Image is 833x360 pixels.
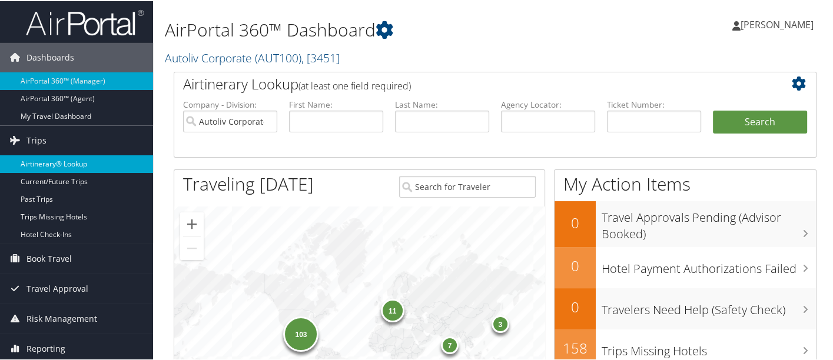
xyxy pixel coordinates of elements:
[441,335,459,353] div: 7
[602,336,816,358] h3: Trips Missing Hotels
[301,49,340,65] span: , [ 3451 ]
[26,125,47,154] span: Trips
[602,202,816,241] h3: Travel Approvals Pending (Advisor Booked)
[732,6,825,41] a: [PERSON_NAME]
[607,98,701,109] label: Ticket Number:
[741,17,814,30] span: [PERSON_NAME]
[26,8,144,35] img: airportal-logo.png
[555,255,596,275] h2: 0
[165,16,605,41] h1: AirPortal 360™ Dashboard
[501,98,595,109] label: Agency Locator:
[255,49,301,65] span: ( AUT100 )
[298,78,411,91] span: (at least one field required)
[26,243,72,272] span: Book Travel
[289,98,383,109] label: First Name:
[183,171,314,195] h1: Traveling [DATE]
[555,246,816,287] a: 0Hotel Payment Authorizations Failed
[399,175,536,196] input: Search for Traveler
[165,49,340,65] a: Autoliv Corporate
[381,297,404,321] div: 11
[555,200,816,245] a: 0Travel Approvals Pending (Advisor Booked)
[492,314,509,332] div: 3
[555,171,816,195] h1: My Action Items
[26,303,97,332] span: Risk Management
[555,212,596,232] h2: 0
[180,211,204,235] button: Zoom in
[180,235,204,259] button: Zoom out
[602,254,816,276] h3: Hotel Payment Authorizations Failed
[602,295,816,317] h3: Travelers Need Help (Safety Check)
[183,73,754,93] h2: Airtinerary Lookup
[555,287,816,328] a: 0Travelers Need Help (Safety Check)
[183,98,277,109] label: Company - Division:
[555,296,596,316] h2: 0
[26,42,74,71] span: Dashboards
[555,337,596,357] h2: 158
[713,109,807,133] button: Search
[284,315,319,350] div: 103
[395,98,489,109] label: Last Name:
[26,273,88,302] span: Travel Approval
